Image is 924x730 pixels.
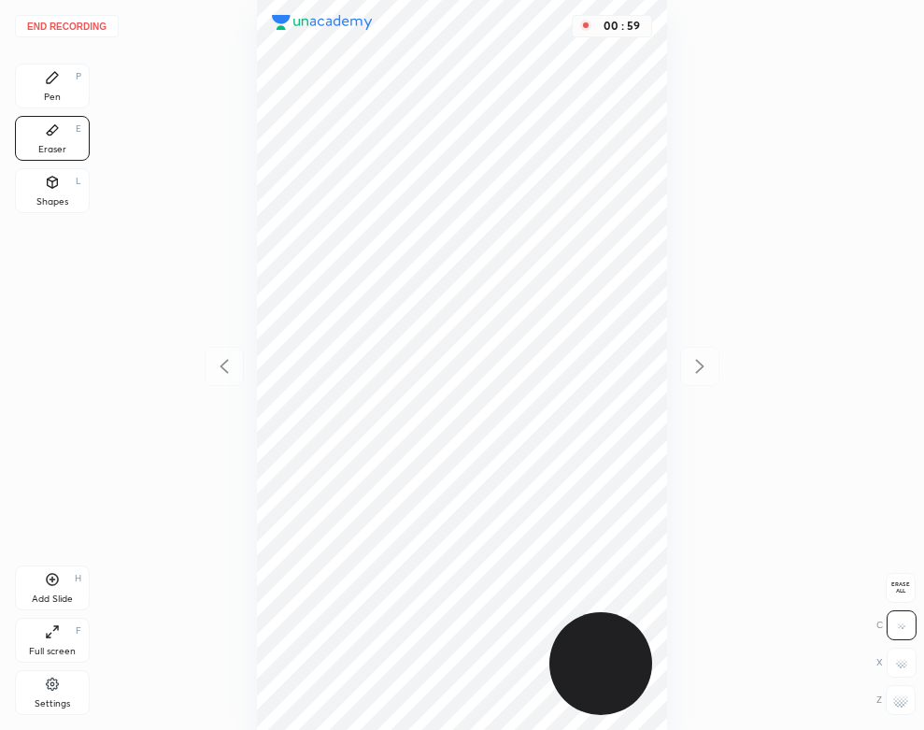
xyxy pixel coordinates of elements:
[29,647,76,656] div: Full screen
[32,594,73,604] div: Add Slide
[76,124,81,134] div: E
[599,20,644,33] div: 00 : 59
[876,648,917,678] div: X
[76,626,81,636] div: F
[887,581,915,594] span: Erase all
[38,145,66,154] div: Eraser
[44,93,61,102] div: Pen
[876,610,917,640] div: C
[76,72,81,81] div: P
[876,685,916,715] div: Z
[76,177,81,186] div: L
[15,15,119,37] button: End recording
[75,574,81,583] div: H
[272,15,373,30] img: logo.38c385cc.svg
[36,197,68,207] div: Shapes
[35,699,70,709] div: Settings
